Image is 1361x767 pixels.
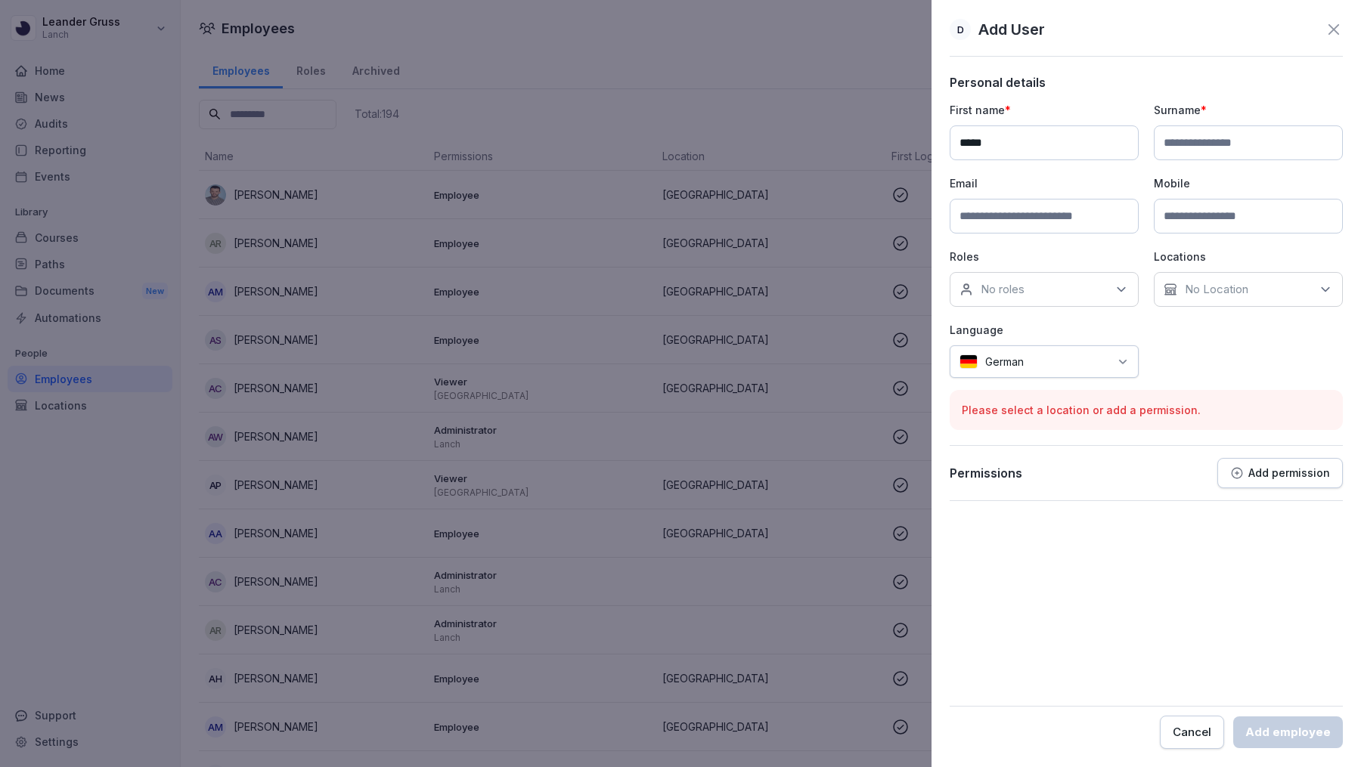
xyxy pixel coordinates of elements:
button: Add employee [1233,716,1343,748]
div: Add employee [1245,724,1331,741]
p: No Location [1185,282,1248,297]
p: Roles [950,249,1139,264]
p: Mobile [1154,175,1343,191]
p: Add User [978,18,1045,41]
p: Add permission [1248,467,1330,479]
p: Permissions [950,465,1022,481]
img: de.svg [960,354,978,369]
button: Cancel [1160,716,1224,749]
p: Please select a location or add a permission. [962,402,1331,418]
p: Locations [1154,249,1343,264]
p: Language [950,322,1139,338]
div: Cancel [1173,724,1211,741]
p: Personal details [950,75,1343,90]
p: Email [950,175,1139,191]
p: First name [950,102,1139,118]
p: Surname [1154,102,1343,118]
div: German [950,345,1139,378]
div: D [950,19,971,40]
button: Add permission [1217,458,1343,488]
p: No roles [981,282,1025,297]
